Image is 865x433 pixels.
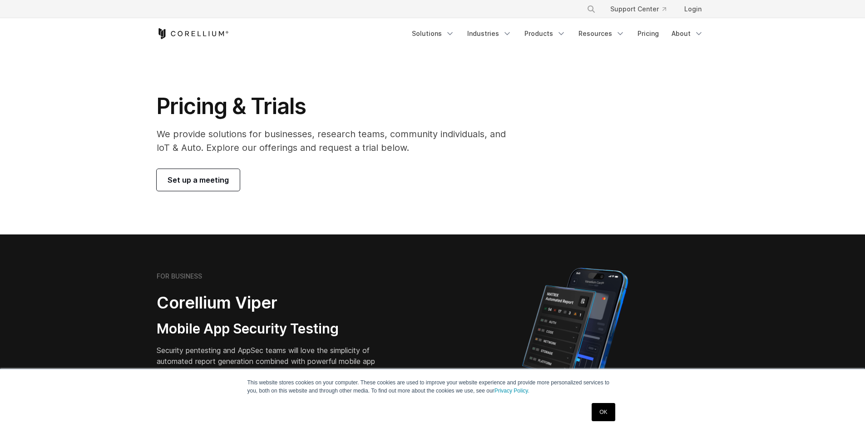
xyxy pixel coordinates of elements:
a: Solutions [406,25,460,42]
a: Privacy Policy. [494,388,529,394]
div: Navigation Menu [576,1,709,17]
span: Set up a meeting [168,174,229,185]
a: Support Center [603,1,673,17]
p: This website stores cookies on your computer. These cookies are used to improve your website expe... [247,378,618,395]
h2: Corellium Viper [157,293,389,313]
h1: Pricing & Trials [157,93,519,120]
a: Login [677,1,709,17]
a: Corellium Home [157,28,229,39]
a: Products [519,25,571,42]
img: Corellium MATRIX automated report on iPhone showing app vulnerability test results across securit... [507,264,643,423]
h6: FOR BUSINESS [157,272,202,280]
a: Pricing [632,25,664,42]
a: About [666,25,709,42]
a: OK [592,403,615,421]
a: Set up a meeting [157,169,240,191]
div: Navigation Menu [406,25,709,42]
h3: Mobile App Security Testing [157,320,389,338]
a: Industries [462,25,517,42]
a: Resources [573,25,630,42]
p: Security pentesting and AppSec teams will love the simplicity of automated report generation comb... [157,345,389,378]
button: Search [583,1,599,17]
p: We provide solutions for businesses, research teams, community individuals, and IoT & Auto. Explo... [157,127,519,154]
